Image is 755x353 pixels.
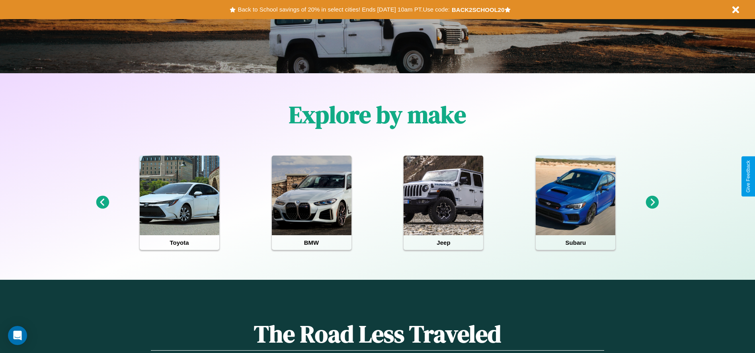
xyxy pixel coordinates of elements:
[272,235,351,250] h4: BMW
[536,235,615,250] h4: Subaru
[745,160,751,193] div: Give Feedback
[452,6,505,13] b: BACK2SCHOOL20
[289,98,466,131] h1: Explore by make
[140,235,219,250] h4: Toyota
[404,235,483,250] h4: Jeep
[151,318,604,351] h1: The Road Less Traveled
[8,326,27,345] div: Open Intercom Messenger
[236,4,451,15] button: Back to School savings of 20% in select cities! Ends [DATE] 10am PT.Use code:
